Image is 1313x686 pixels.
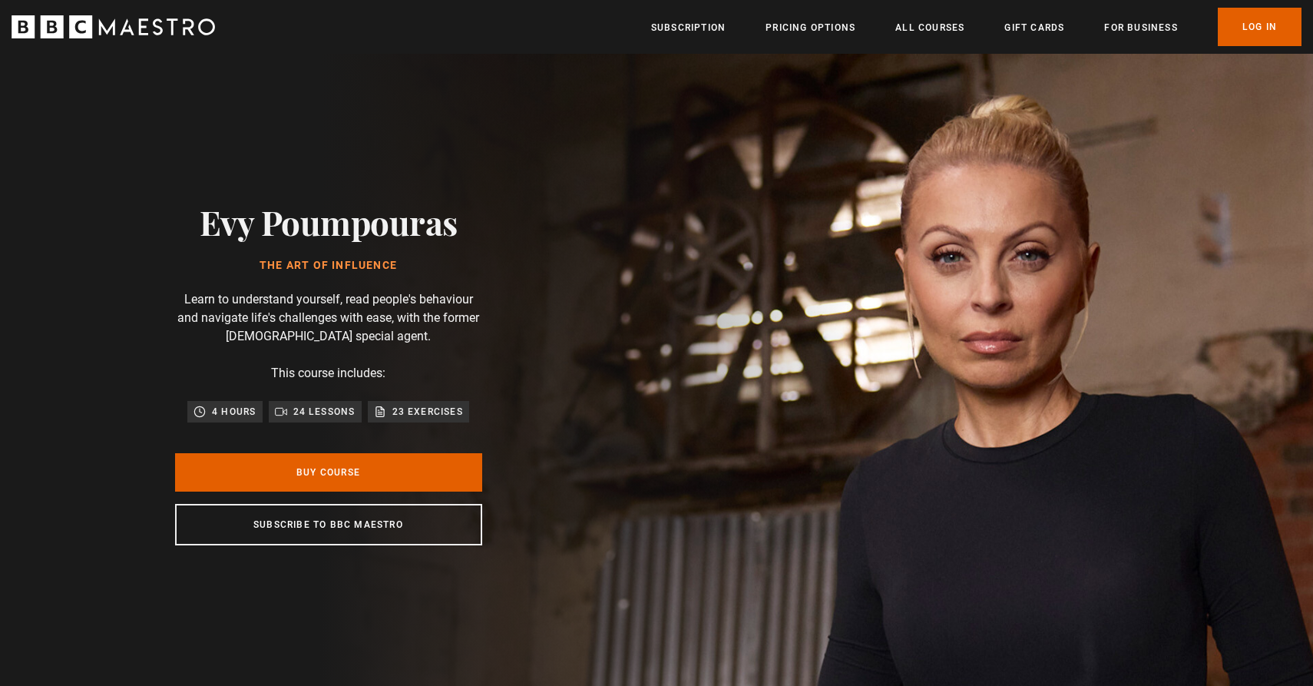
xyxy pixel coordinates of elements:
p: Learn to understand yourself, read people's behaviour and navigate life's challenges with ease, w... [175,290,482,346]
a: Subscribe to BBC Maestro [175,504,482,545]
p: This course includes: [271,364,385,383]
a: For business [1104,20,1177,35]
nav: Primary [651,8,1301,46]
a: Buy Course [175,453,482,492]
h2: Evy Poumpouras [200,202,458,241]
a: Subscription [651,20,726,35]
a: Gift Cards [1004,20,1064,35]
p: 23 exercises [392,404,463,419]
a: Log In [1218,8,1301,46]
a: Pricing Options [766,20,855,35]
p: 24 lessons [293,404,356,419]
h1: The Art of Influence [200,260,458,272]
a: All Courses [895,20,964,35]
p: 4 hours [212,404,256,419]
svg: BBC Maestro [12,15,215,38]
